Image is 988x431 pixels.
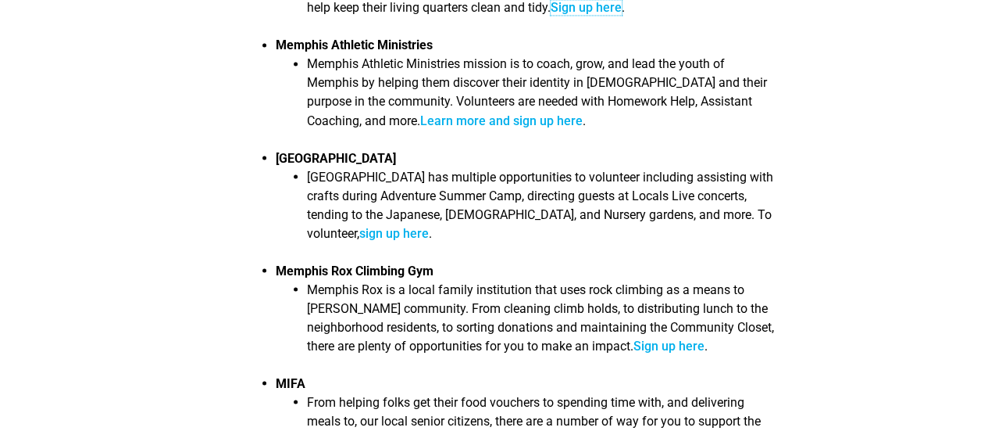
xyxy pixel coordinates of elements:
[307,280,775,365] li: Memphis Rox is a local family institution that uses rock climbing as a means to [PERSON_NAME] com...
[359,225,429,240] a: sign up here
[307,167,775,252] li: [GEOGRAPHIC_DATA] has multiple opportunities to volunteer including assisting with crafts during ...
[420,113,583,128] a: Learn more and sign up here
[633,338,704,353] a: Sign up here
[276,150,396,165] strong: [GEOGRAPHIC_DATA]
[276,263,433,278] strong: Memphis Rox Climbing Gym
[276,375,305,390] strong: MIFA
[307,55,775,139] li: Memphis Athletic Ministries mission is to coach, grow, and lead the youth of Memphis by helping t...
[276,38,433,52] strong: Memphis Athletic Ministries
